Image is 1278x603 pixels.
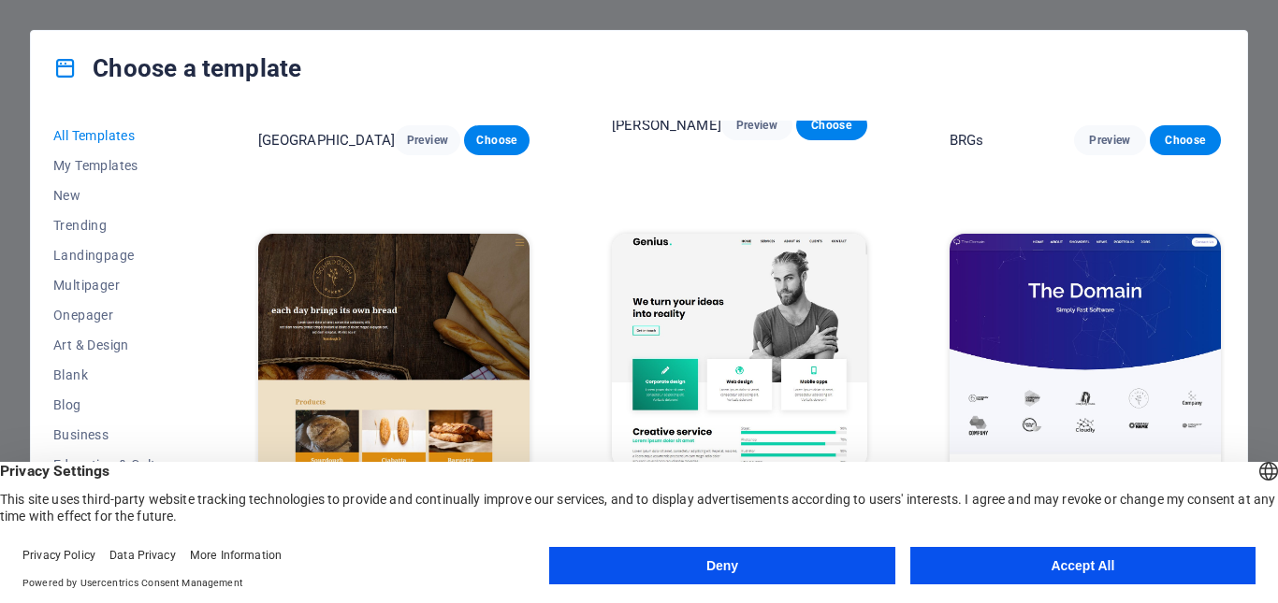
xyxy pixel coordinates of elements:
span: Choose [1165,133,1206,148]
button: Blank [53,360,176,390]
h4: Choose a template [53,53,301,83]
span: All Templates [53,128,176,143]
button: My Templates [53,151,176,180]
button: Preview [1074,125,1145,155]
p: [GEOGRAPHIC_DATA] [258,131,395,150]
button: Business [53,420,176,450]
button: Preview [721,110,792,140]
span: Preview [1089,133,1130,148]
span: Education & Culture [53,457,176,472]
span: Business [53,427,176,442]
span: Trending [53,218,176,233]
button: New [53,180,176,210]
button: Choose [796,110,867,140]
img: The Domain [950,234,1221,484]
button: All Templates [53,121,176,151]
span: Landingpage [53,248,176,263]
span: Multipager [53,278,176,293]
button: Blog [53,390,176,420]
span: Preview [410,133,445,148]
p: [PERSON_NAME] [612,116,721,135]
span: Choose [479,133,515,148]
span: Onepager [53,308,176,323]
span: My Templates [53,158,176,173]
button: Multipager [53,270,176,300]
span: Art & Design [53,337,176,352]
span: Preview [736,118,777,133]
button: Art & Design [53,330,176,360]
button: Preview [395,125,460,155]
button: Choose [1150,125,1221,155]
button: Onepager [53,300,176,330]
span: Blank [53,367,176,382]
img: Sourdough [258,234,530,484]
p: BRGs [950,131,984,150]
img: Genius [612,234,867,468]
button: Trending [53,210,176,240]
span: Choose [811,118,852,133]
span: Blog [53,397,176,412]
button: Choose [464,125,530,155]
span: New [53,188,176,203]
button: Landingpage [53,240,176,270]
button: Education & Culture [53,450,176,480]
